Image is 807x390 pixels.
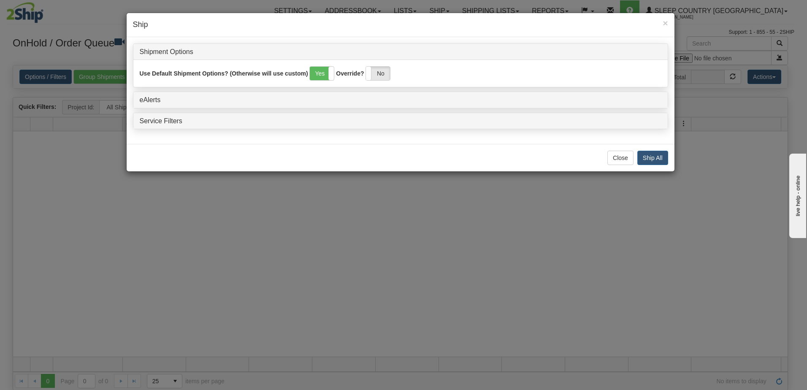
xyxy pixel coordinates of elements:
[6,7,78,14] div: live help - online
[140,48,193,55] a: Shipment Options
[788,152,806,238] iframe: chat widget
[663,19,668,27] button: Close
[637,151,668,165] button: Ship All
[140,96,161,103] a: eAlerts
[140,117,182,125] a: Service Filters
[336,69,364,78] label: Override?
[133,19,668,30] h4: Ship
[310,67,334,80] label: Yes
[140,69,308,78] label: Use Default Shipment Options? (Otherwise will use custom)
[663,18,668,28] span: ×
[366,67,390,80] label: No
[607,151,634,165] button: Close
